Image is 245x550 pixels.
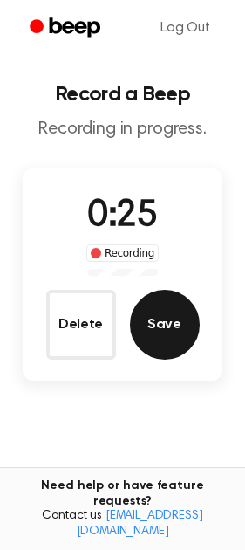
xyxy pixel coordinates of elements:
button: Save Audio Record [130,290,200,360]
div: Recording [86,244,159,262]
span: 0:25 [87,198,157,235]
span: Contact us [10,509,235,540]
h1: Record a Beep [14,84,231,105]
a: Beep [17,11,116,45]
button: Delete Audio Record [46,290,116,360]
a: Log Out [143,7,228,49]
p: Recording in progress. [14,119,231,141]
a: [EMAIL_ADDRESS][DOMAIN_NAME] [77,510,203,538]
